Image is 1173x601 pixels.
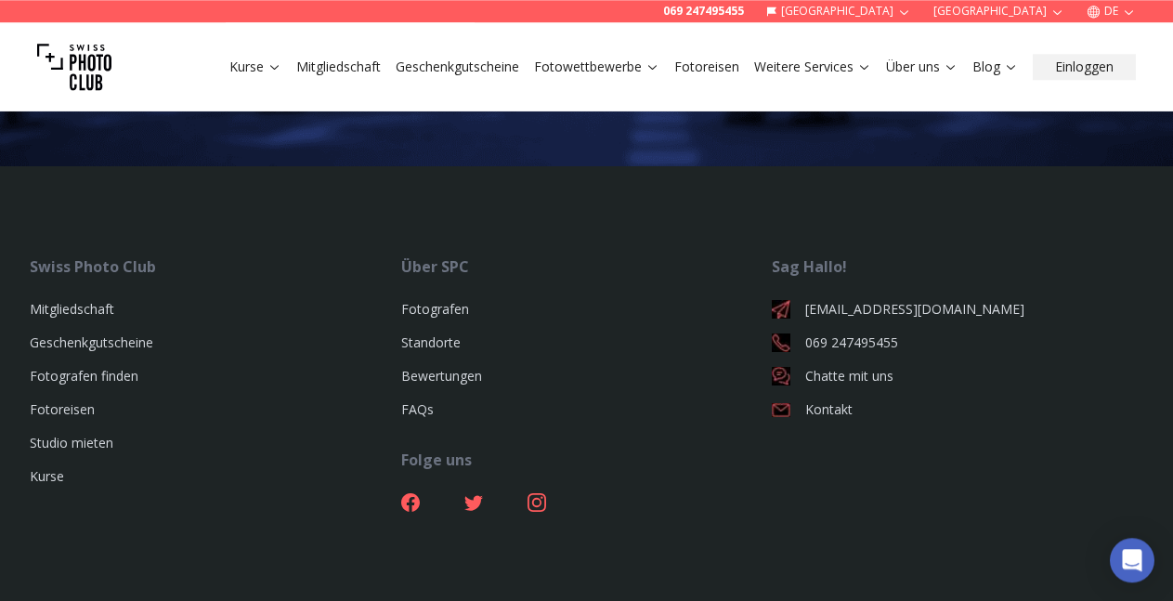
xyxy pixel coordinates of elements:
[396,58,519,76] a: Geschenkgutscheine
[388,54,527,80] button: Geschenkgutscheine
[30,367,138,385] a: Fotografen finden
[222,54,289,80] button: Kurse
[527,54,667,80] button: Fotowettbewerbe
[674,58,739,76] a: Fotoreisen
[886,58,958,76] a: Über uns
[30,400,95,418] a: Fotoreisen
[972,58,1018,76] a: Blog
[296,58,381,76] a: Mitgliedschaft
[534,58,659,76] a: Fotowettbewerbe
[965,54,1025,80] button: Blog
[754,58,871,76] a: Weitere Services
[772,333,1143,352] a: 069 247495455
[663,4,744,19] a: 069 247495455
[30,333,153,351] a: Geschenkgutscheine
[772,367,1143,385] a: Chatte mit uns
[30,434,113,451] a: Studio mieten
[401,333,461,351] a: Standorte
[30,255,401,278] div: Swiss Photo Club
[401,400,434,418] a: FAQs
[772,255,1143,278] div: Sag Hallo!
[401,367,482,385] a: Bewertungen
[1033,54,1136,80] button: Einloggen
[1110,538,1154,582] div: Open Intercom Messenger
[772,400,1143,419] a: Kontakt
[289,54,388,80] button: Mitgliedschaft
[37,30,111,104] img: Swiss photo club
[772,300,1143,319] a: [EMAIL_ADDRESS][DOMAIN_NAME]
[879,54,965,80] button: Über uns
[667,54,747,80] button: Fotoreisen
[401,300,469,318] a: Fotografen
[30,467,64,485] a: Kurse
[30,300,114,318] a: Mitgliedschaft
[401,449,773,471] div: Folge uns
[229,58,281,76] a: Kurse
[401,255,773,278] div: Über SPC
[747,54,879,80] button: Weitere Services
